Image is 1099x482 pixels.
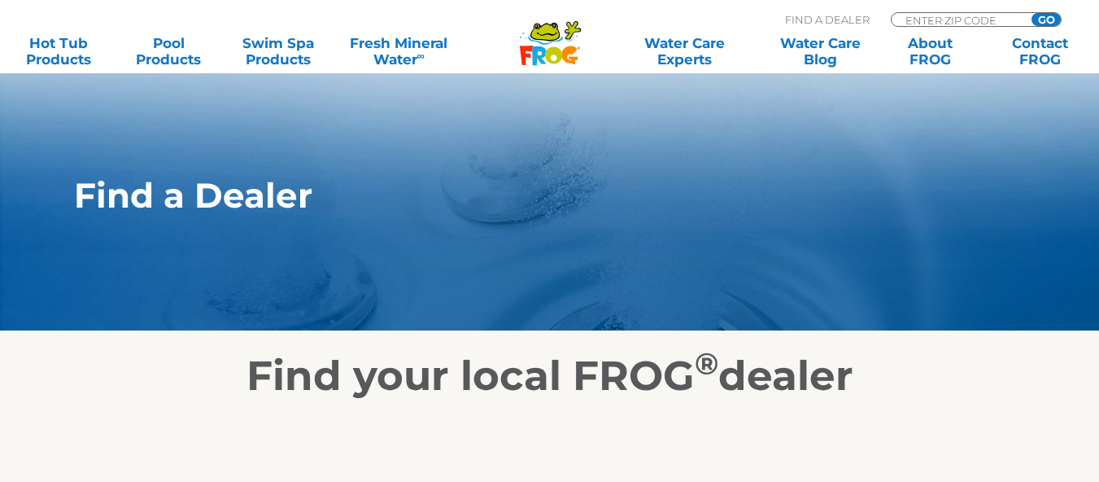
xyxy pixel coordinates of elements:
[50,352,1050,401] h2: Find your local FROG dealer
[785,12,870,27] p: Find A Dealer
[778,35,863,68] a: Water CareBlog
[887,35,973,68] a: AboutFROG
[417,50,425,62] sup: ∞
[1031,13,1061,26] input: GO
[695,345,718,382] sup: ®
[615,35,753,68] a: Water CareExperts
[236,35,321,68] a: Swim SpaProducts
[16,35,102,68] a: Hot TubProducts
[346,35,452,68] a: Fresh MineralWater∞
[126,35,212,68] a: PoolProducts
[74,176,950,215] h1: Find a Dealer
[997,35,1083,68] a: ContactFROG
[904,13,1014,27] input: Zip Code Form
